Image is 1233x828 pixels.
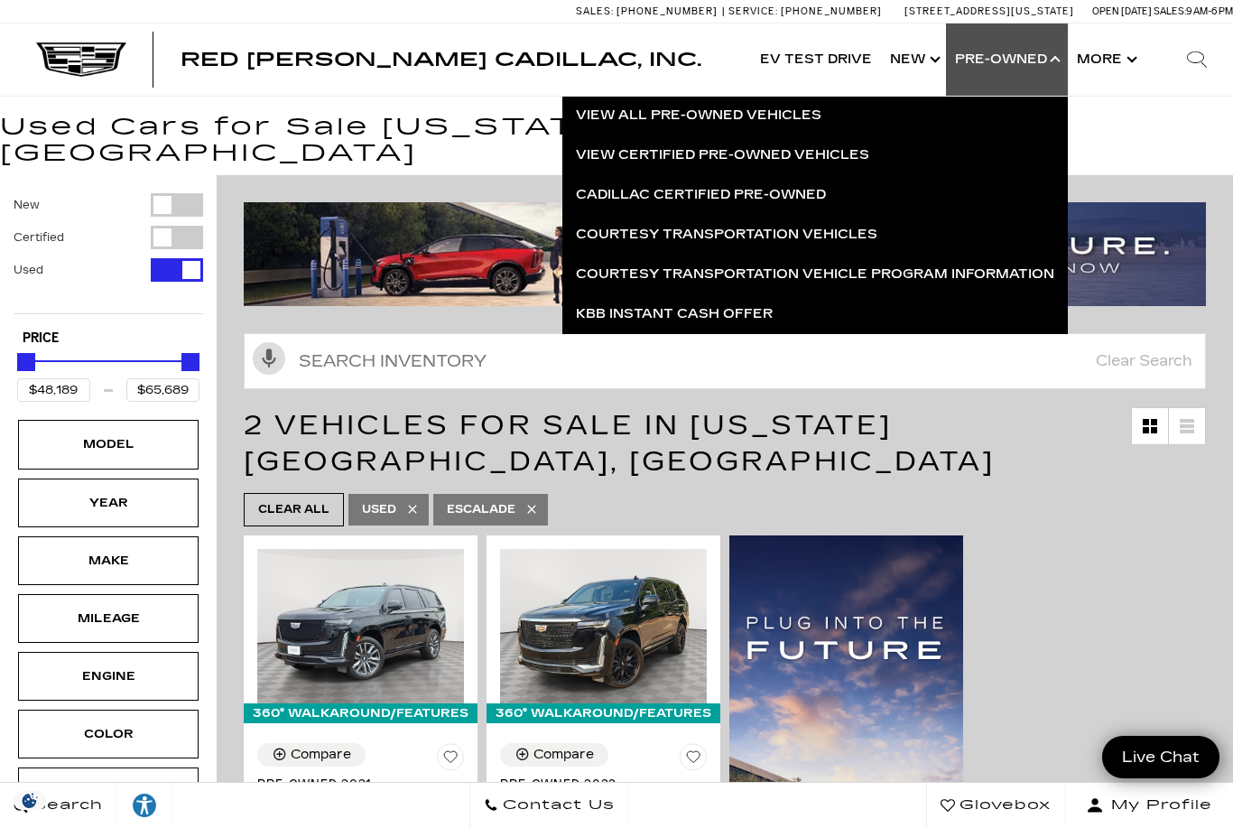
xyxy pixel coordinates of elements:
span: Sales: [1154,5,1186,17]
button: Open user profile menu [1065,783,1233,828]
span: Service: [728,5,778,17]
span: Pre-Owned 2021 [257,777,450,793]
div: Filter by Vehicle Type [14,193,203,313]
div: Explore your accessibility options [117,792,172,819]
h5: Price [23,330,194,347]
div: Price [17,347,199,402]
a: Courtesy Transportation Vehicle Program Information [562,255,1068,294]
span: Glovebox [955,793,1051,818]
label: New [14,196,40,214]
button: Save Vehicle [680,743,707,777]
div: Search [1161,23,1233,96]
a: [STREET_ADDRESS][US_STATE] [904,5,1074,17]
a: Pre-Owned 2022Cadillac Escalade Premium Luxury [500,777,707,823]
span: Live Chat [1113,747,1209,768]
button: Compare Vehicle [500,743,608,767]
div: ColorColor [18,710,199,758]
a: Live Chat [1102,736,1219,778]
div: Maximum Price [181,353,199,371]
button: Compare Vehicle [257,743,366,767]
label: Certified [14,228,64,247]
div: 360° WalkAround/Features [244,703,477,723]
input: Maximum [126,378,199,402]
div: 360° WalkAround/Features [487,703,720,723]
div: YearYear [18,479,199,527]
label: Used [14,261,43,279]
div: MakeMake [18,536,199,585]
a: KBB Instant Cash Offer [562,294,1068,334]
a: View Certified Pre-Owned Vehicles [562,135,1068,175]
div: Engine [63,666,153,686]
a: Contact Us [469,783,629,828]
img: 2021 Cadillac Escalade Sport Platinum [257,549,464,704]
section: Click to Open Cookie Consent Modal [9,791,51,810]
img: Cadillac Dark Logo with Cadillac White Text [36,42,126,77]
img: Opt-Out Icon [9,791,51,810]
a: New [881,23,946,96]
span: 2 Vehicles for Sale in [US_STATE][GEOGRAPHIC_DATA], [GEOGRAPHIC_DATA] [244,409,995,478]
div: Make [63,551,153,571]
div: Color [63,724,153,744]
img: ev-blog-post-banners4 [244,202,1206,305]
div: BodystyleBodystyle [18,768,199,816]
span: My Profile [1104,793,1212,818]
a: Sales: [PHONE_NUMBER] [576,6,722,16]
span: [PHONE_NUMBER] [781,5,882,17]
span: Used [362,498,396,521]
div: MileageMileage [18,594,199,643]
div: EngineEngine [18,652,199,701]
span: Sales: [576,5,614,17]
div: Year [63,493,153,513]
button: Save Vehicle [437,743,464,777]
a: Red [PERSON_NAME] Cadillac, Inc. [181,51,701,69]
div: Model [63,434,153,454]
a: Cadillac Certified Pre-Owned [562,175,1068,215]
span: Search [28,793,103,818]
span: Open [DATE] [1092,5,1152,17]
a: Grid View [1132,408,1168,444]
a: Pre-Owned [946,23,1068,96]
a: Courtesy Transportation Vehicles [562,215,1068,255]
a: Explore your accessibility options [117,783,172,828]
input: Minimum [17,378,90,402]
a: EV Test Drive [751,23,881,96]
a: Service: [PHONE_NUMBER] [722,6,886,16]
span: Red [PERSON_NAME] Cadillac, Inc. [181,49,701,70]
span: 9 AM-6 PM [1186,5,1233,17]
a: View All Pre-Owned Vehicles [562,96,1068,135]
button: More [1068,23,1143,96]
span: Pre-Owned 2022 [500,777,693,793]
span: Clear All [258,498,329,521]
a: Pre-Owned 2021Cadillac Escalade Sport Platinum [257,777,464,823]
svg: Click to toggle on voice search [253,342,285,375]
span: Contact Us [498,793,615,818]
div: Compare [533,747,594,763]
a: Glovebox [926,783,1065,828]
span: Escalade [447,498,515,521]
div: ModelModel [18,420,199,469]
input: Search Inventory [244,333,1206,389]
div: Mileage [63,609,153,628]
span: [PHONE_NUMBER] [616,5,718,17]
div: Minimum Price [17,353,35,371]
div: Compare [291,747,351,763]
img: 2022 Cadillac Escalade Premium Luxury [500,549,707,704]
